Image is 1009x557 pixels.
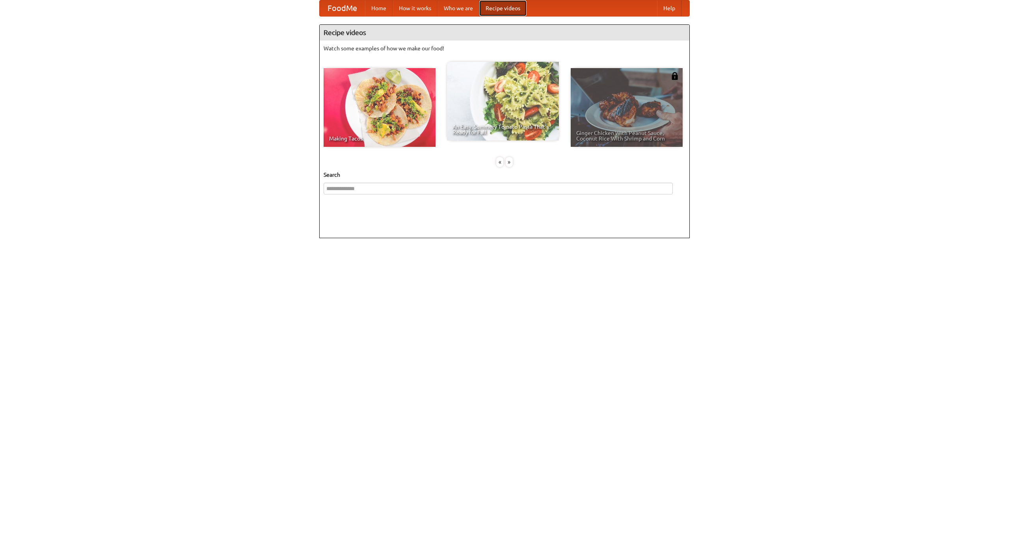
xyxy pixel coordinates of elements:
p: Watch some examples of how we make our food! [324,44,685,52]
h5: Search [324,171,685,179]
a: Recipe videos [479,0,527,16]
img: 483408.png [671,72,679,80]
a: Help [657,0,681,16]
a: An Easy, Summery Tomato Pasta That's Ready for Fall [447,62,559,141]
a: Making Tacos [324,68,436,147]
span: Making Tacos [329,136,430,141]
h4: Recipe videos [320,25,689,41]
div: « [496,157,503,167]
a: How it works [393,0,437,16]
span: An Easy, Summery Tomato Pasta That's Ready for Fall [452,124,553,135]
a: FoodMe [320,0,365,16]
div: » [506,157,513,167]
a: Home [365,0,393,16]
a: Who we are [437,0,479,16]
